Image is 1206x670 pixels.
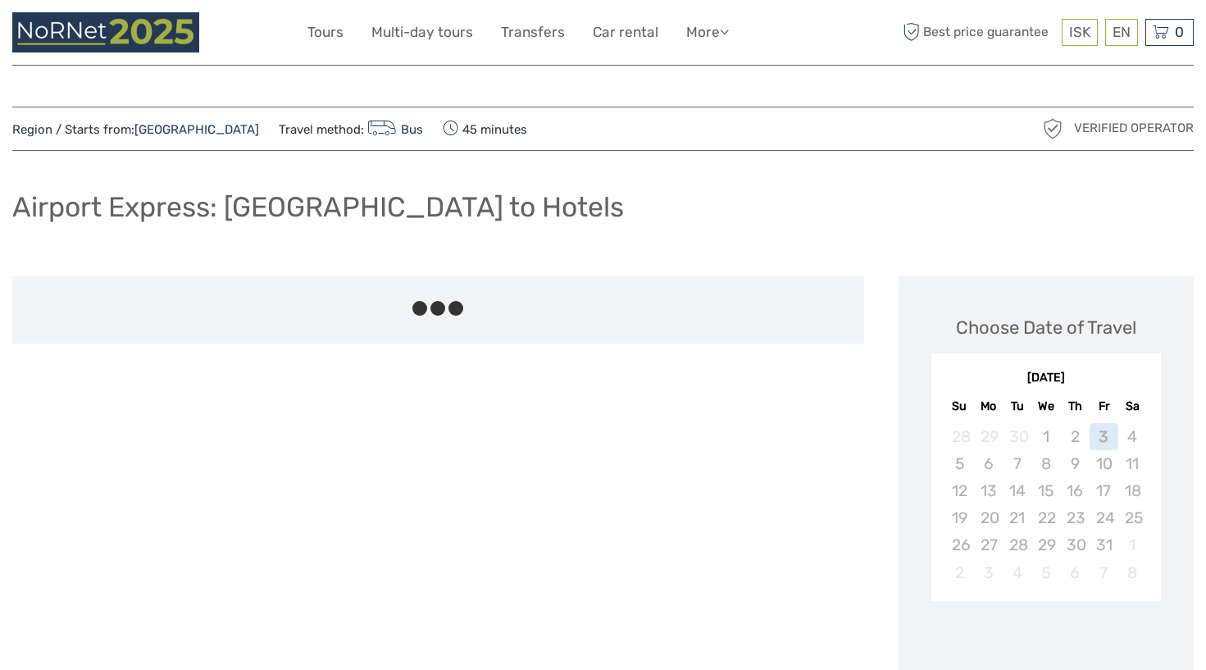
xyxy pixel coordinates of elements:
img: 3258-41b625c3-b3ba-4726-b4dc-f26af99be3a7_logo_small.png [12,12,199,52]
a: Tours [307,21,344,44]
div: Not available Thursday, October 2nd, 2025 [1060,423,1089,450]
a: Car rental [593,21,658,44]
div: Not available Sunday, November 2nd, 2025 [945,559,974,586]
div: Mo [974,395,1003,417]
div: Not available Tuesday, October 7th, 2025 [1003,450,1031,477]
div: Not available Thursday, November 6th, 2025 [1060,559,1089,586]
div: Not available Monday, November 3rd, 2025 [974,559,1003,586]
div: Not available Sunday, September 28th, 2025 [945,423,974,450]
div: Not available Wednesday, October 15th, 2025 [1031,477,1060,504]
div: Not available Tuesday, October 21st, 2025 [1003,504,1031,531]
div: Not available Tuesday, October 28th, 2025 [1003,531,1031,558]
div: Not available Friday, November 7th, 2025 [1090,559,1118,586]
div: Not available Wednesday, October 29th, 2025 [1031,531,1060,558]
div: Not available Wednesday, November 5th, 2025 [1031,559,1060,586]
div: Not available Wednesday, October 22nd, 2025 [1031,504,1060,531]
div: Not available Saturday, November 1st, 2025 [1118,531,1147,558]
div: Not available Monday, September 29th, 2025 [974,423,1003,450]
a: More [686,21,729,44]
div: Not available Friday, October 10th, 2025 [1090,450,1118,477]
div: Th [1060,395,1089,417]
div: Not available Monday, October 13th, 2025 [974,477,1003,504]
span: Best price guarantee [899,19,1058,46]
img: verified_operator_grey_128.png [1040,116,1066,142]
span: Region / Starts from: [12,121,259,139]
a: [GEOGRAPHIC_DATA] [134,122,259,137]
div: EN [1105,19,1138,46]
div: Not available Sunday, October 19th, 2025 [945,504,974,531]
span: ISK [1069,24,1090,40]
div: Choose Date of Travel [956,315,1136,340]
div: Loading... [1041,644,1052,654]
div: Not available Thursday, October 16th, 2025 [1060,477,1089,504]
h1: Airport Express: [GEOGRAPHIC_DATA] to Hotels [12,190,624,224]
div: Not available Saturday, November 8th, 2025 [1118,559,1147,586]
div: Not available Friday, October 17th, 2025 [1090,477,1118,504]
div: Not available Friday, October 3rd, 2025 [1090,423,1118,450]
div: Not available Tuesday, November 4th, 2025 [1003,559,1031,586]
div: Not available Friday, October 24th, 2025 [1090,504,1118,531]
span: Verified Operator [1074,120,1194,137]
div: Not available Thursday, October 23rd, 2025 [1060,504,1089,531]
div: Not available Thursday, October 30th, 2025 [1060,531,1089,558]
div: Not available Sunday, October 12th, 2025 [945,477,974,504]
span: Travel method: [279,117,423,140]
div: Not available Wednesday, October 1st, 2025 [1031,423,1060,450]
div: Not available Thursday, October 9th, 2025 [1060,450,1089,477]
div: month 2025-10 [936,423,1155,586]
div: Not available Saturday, October 18th, 2025 [1118,477,1147,504]
div: Not available Sunday, October 5th, 2025 [945,450,974,477]
div: Not available Wednesday, October 8th, 2025 [1031,450,1060,477]
div: [DATE] [931,370,1161,387]
div: Not available Friday, October 31st, 2025 [1090,531,1118,558]
div: Not available Sunday, October 26th, 2025 [945,531,974,558]
span: 45 minutes [443,117,527,140]
div: Not available Tuesday, October 14th, 2025 [1003,477,1031,504]
a: Multi-day tours [371,21,473,44]
span: 0 [1172,24,1186,40]
a: Transfers [501,21,565,44]
div: Not available Tuesday, September 30th, 2025 [1003,423,1031,450]
div: Fr [1090,395,1118,417]
div: Not available Monday, October 6th, 2025 [974,450,1003,477]
div: Not available Monday, October 27th, 2025 [974,531,1003,558]
div: Su [945,395,974,417]
a: Bus [364,122,423,137]
div: Not available Monday, October 20th, 2025 [974,504,1003,531]
div: We [1031,395,1060,417]
div: Not available Saturday, October 11th, 2025 [1118,450,1147,477]
div: Not available Saturday, October 25th, 2025 [1118,504,1147,531]
div: Not available Saturday, October 4th, 2025 [1118,423,1147,450]
div: Sa [1118,395,1147,417]
div: Tu [1003,395,1031,417]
